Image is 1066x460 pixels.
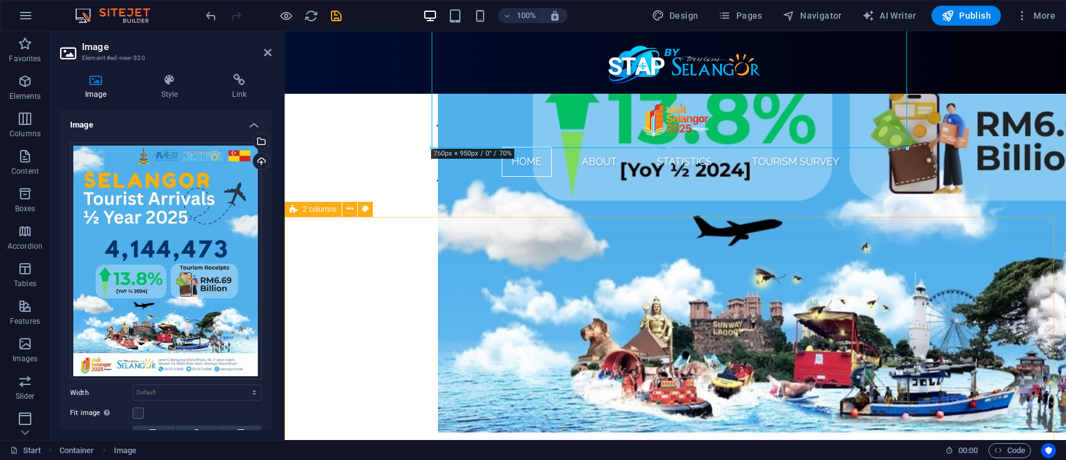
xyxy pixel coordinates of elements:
[60,74,136,100] h4: Image
[16,391,35,401] p: Slider
[988,443,1031,458] button: Code
[203,8,218,23] button: undo
[70,406,133,421] label: Fit image
[942,9,991,22] span: Publish
[303,206,337,213] span: 2 columns
[208,74,272,100] h4: Link
[958,443,978,458] span: 00 00
[15,204,36,214] p: Boxes
[713,6,767,26] button: Pages
[1016,9,1055,22] span: More
[13,354,38,364] p: Images
[8,241,43,251] p: Accordion
[783,9,842,22] span: Navigator
[9,91,41,101] p: Elements
[967,446,969,455] span: :
[1041,443,1056,458] button: Usercentrics
[204,9,218,23] i: Undo: Change image (Ctrl+Z)
[328,8,343,23] button: save
[652,9,699,22] span: Design
[647,6,704,26] button: Design
[59,443,94,458] span: Click to select. Double-click to edit
[136,74,208,100] h4: Style
[857,6,921,26] button: AI Writer
[549,10,561,21] i: On resize automatically adjust zoom level to fit chosen device.
[11,166,39,176] p: Content
[517,8,537,23] h6: 100%
[778,6,847,26] button: Navigator
[9,54,41,64] p: Favorites
[931,6,1001,26] button: Publish
[304,9,318,23] i: Reload page
[945,443,978,458] h6: Session time
[70,389,133,396] label: Width
[59,443,136,458] nav: breadcrumb
[994,443,1025,458] span: Code
[60,110,272,132] h4: Image
[82,41,272,52] h2: Image
[70,426,133,441] label: Alignment
[114,443,136,458] span: Click to select. Double-click to edit
[303,8,318,23] button: reload
[82,52,246,64] h3: Element #ed-new-320
[278,8,293,23] button: Click here to leave preview mode and continue editing
[329,9,343,23] i: Save (Ctrl+S)
[9,129,41,139] p: Columns
[498,8,542,23] button: 100%
[1011,6,1060,26] button: More
[72,8,166,23] img: Editor Logo
[718,9,762,22] span: Pages
[862,9,916,22] span: AI Writer
[70,142,261,380] div: WhatsAppImage2025-08-19at12.02.46PM-ZCwg4cJmtliQjaKGs41UHA.jpeg
[14,279,36,289] p: Tables
[10,443,41,458] a: Click to cancel selection. Double-click to open Pages
[10,316,40,326] p: Features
